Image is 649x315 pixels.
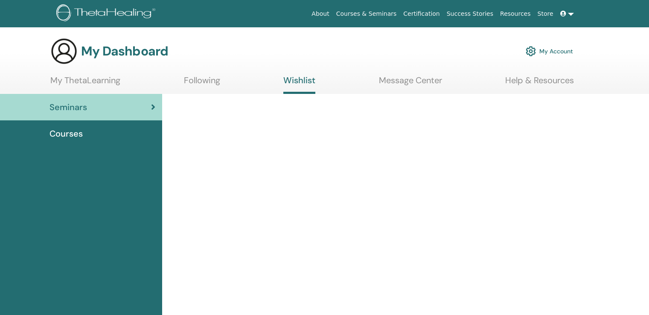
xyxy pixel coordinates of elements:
[526,44,536,58] img: cog.svg
[50,75,120,92] a: My ThetaLearning
[443,6,497,22] a: Success Stories
[308,6,332,22] a: About
[505,75,574,92] a: Help & Resources
[497,6,534,22] a: Resources
[49,101,87,114] span: Seminars
[81,44,168,59] h3: My Dashboard
[283,75,315,94] a: Wishlist
[379,75,442,92] a: Message Center
[534,6,557,22] a: Store
[56,4,158,23] img: logo.png
[333,6,400,22] a: Courses & Seminars
[526,42,573,61] a: My Account
[400,6,443,22] a: Certification
[50,38,78,65] img: generic-user-icon.jpg
[184,75,220,92] a: Following
[49,127,83,140] span: Courses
